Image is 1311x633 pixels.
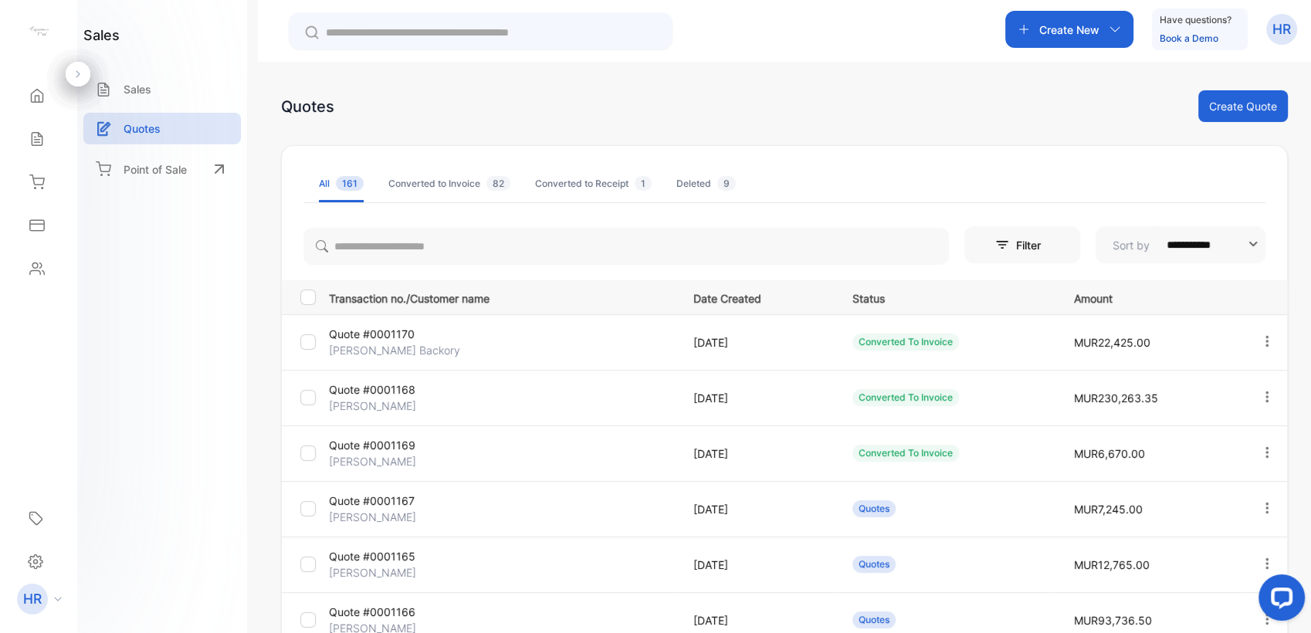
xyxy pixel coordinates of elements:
span: MUR12,765.00 [1074,558,1150,571]
p: [DATE] [693,334,821,350]
span: MUR93,736.50 [1074,614,1152,627]
span: MUR7,245.00 [1074,503,1143,516]
p: [PERSON_NAME] [329,509,444,525]
p: HR [23,589,42,609]
button: Create Quote [1198,90,1288,122]
span: 1 [635,176,652,191]
span: MUR6,670.00 [1074,447,1145,460]
p: Quote #0001166 [329,604,444,620]
p: Have questions? [1160,12,1231,28]
p: Sales [124,81,151,97]
p: Quote #0001168 [329,381,444,398]
p: Quote #0001169 [329,437,444,453]
p: Sort by [1113,237,1150,253]
div: Deleted [676,177,736,191]
p: Quote #0001170 [329,326,444,342]
p: [PERSON_NAME] [329,398,444,414]
div: All [319,177,364,191]
div: Quotes [852,611,896,628]
p: [DATE] [693,557,821,573]
span: MUR22,425.00 [1074,336,1150,349]
p: Transaction no./Customer name [329,287,674,306]
p: Quote #0001167 [329,493,444,509]
div: Quotes [281,95,334,118]
p: [DATE] [693,445,821,462]
p: Date Created [693,287,821,306]
div: Quotes [852,556,896,573]
div: Converted to Invoice [388,177,510,191]
div: Converted To Invoice [852,445,959,462]
span: 161 [336,176,364,191]
button: HR [1266,11,1297,48]
p: HR [1272,19,1291,39]
img: logo [27,20,50,43]
a: Sales [83,73,241,105]
a: Book a Demo [1160,32,1218,44]
p: [DATE] [693,612,821,628]
p: Status [852,287,1042,306]
span: 82 [486,176,510,191]
div: Converted to Receipt [535,177,652,191]
p: [PERSON_NAME] Backory [329,342,460,358]
p: Create New [1039,22,1099,38]
span: 9 [717,176,736,191]
iframe: LiveChat chat widget [1246,568,1311,633]
p: [PERSON_NAME] [329,564,444,581]
p: [PERSON_NAME] [329,453,444,469]
button: Sort by [1096,226,1265,263]
a: Quotes [83,113,241,144]
span: MUR230,263.35 [1074,391,1158,405]
button: Create New [1005,11,1133,48]
p: Point of Sale [124,161,187,178]
div: Quotes [852,500,896,517]
a: Point of Sale [83,152,241,186]
p: Quotes [124,120,161,137]
div: Converted To Invoice [852,333,959,350]
p: Amount [1074,287,1228,306]
p: [DATE] [693,390,821,406]
h1: sales [83,25,120,46]
p: Quote #0001165 [329,548,444,564]
div: Converted To Invoice [852,389,959,406]
p: [DATE] [693,501,821,517]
